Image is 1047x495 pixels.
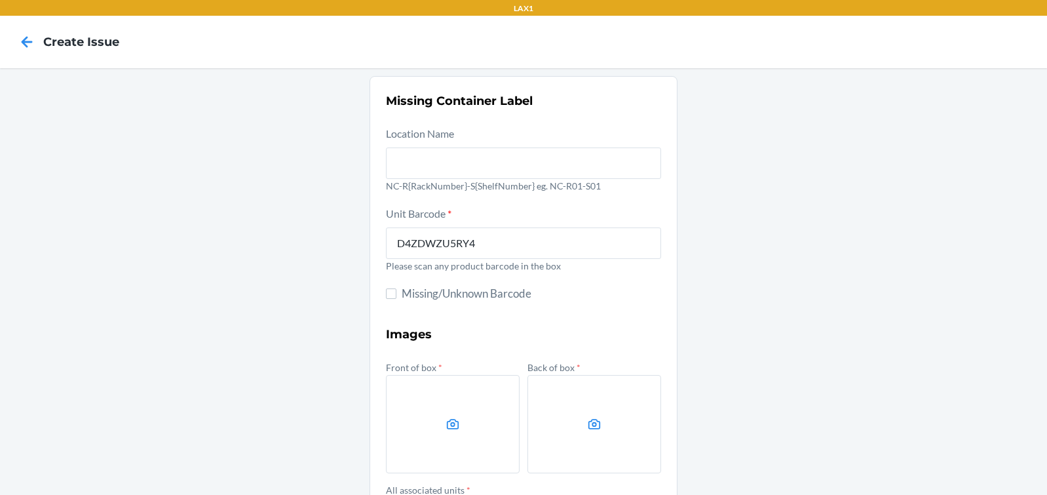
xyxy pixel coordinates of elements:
input: Missing/Unknown Barcode [386,288,396,299]
label: Front of box [386,362,442,373]
h4: Create Issue [43,33,119,50]
h3: Images [386,326,661,343]
p: LAX1 [514,3,533,14]
p: NC-R{RackNumber}-S{ShelfNumber} eg. NC-R01-S01 [386,179,661,193]
span: Missing/Unknown Barcode [402,285,661,302]
p: Please scan any product barcode in the box [386,259,661,273]
label: Location Name [386,127,454,140]
label: Unit Barcode [386,207,451,220]
h2: Missing Container Label [386,92,661,109]
label: Back of box [527,362,581,373]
